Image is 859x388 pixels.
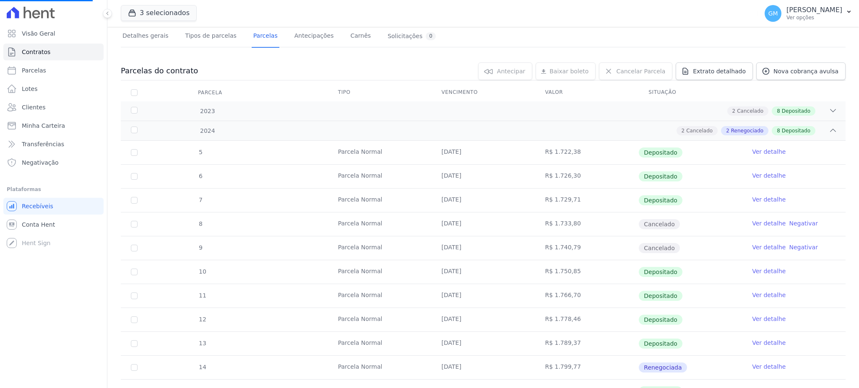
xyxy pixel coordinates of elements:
[22,202,53,210] span: Recebíveis
[432,212,535,236] td: [DATE]
[752,291,786,299] a: Ver detalhe
[432,84,535,101] th: Vencimento
[639,339,682,349] span: Depositado
[752,339,786,347] a: Ver detalhe
[535,260,638,284] td: R$ 1.750,85
[432,189,535,212] td: [DATE]
[432,165,535,188] td: [DATE]
[535,141,638,164] td: R$ 1.722,38
[639,147,682,158] span: Depositado
[22,140,64,148] span: Transferências
[121,66,198,76] h3: Parcelas do contrato
[535,212,638,236] td: R$ 1.733,80
[198,173,203,179] span: 6
[328,356,432,379] td: Parcela Normal
[535,165,638,188] td: R$ 1.726,30
[752,243,786,251] a: Ver detalhe
[131,340,138,347] input: Só é possível selecionar pagamentos em aberto
[535,308,638,331] td: R$ 1.778,46
[432,141,535,164] td: [DATE]
[3,154,104,171] a: Negativação
[731,127,763,135] span: Renegociado
[7,184,100,194] div: Plataformas
[328,236,432,260] td: Parcela Normal
[131,173,138,180] input: Só é possível selecionar pagamentos em aberto
[639,267,682,277] span: Depositado
[737,107,763,115] span: Cancelado
[756,62,846,80] a: Nova cobrança avulsa
[293,26,336,48] a: Antecipações
[386,26,437,48] a: Solicitações0
[200,107,215,116] span: 2023
[3,80,104,97] a: Lotes
[3,216,104,233] a: Conta Hent
[432,284,535,308] td: [DATE]
[121,5,197,21] button: 3 selecionados
[131,269,138,275] input: Só é possível selecionar pagamentos em aberto
[752,171,786,180] a: Ver detalhe
[726,127,729,135] span: 2
[777,107,780,115] span: 8
[131,292,138,299] input: Só é possível selecionar pagamentos em aberto
[686,127,713,135] span: Cancelado
[22,85,38,93] span: Lotes
[198,197,203,203] span: 7
[131,316,138,323] input: Só é possível selecionar pagamentos em aberto
[732,107,736,115] span: 2
[639,243,679,253] span: Cancelado
[349,26,372,48] a: Carnês
[198,364,206,370] span: 14
[22,122,65,130] span: Minha Carteira
[682,127,685,135] span: 2
[786,6,842,14] p: [PERSON_NAME]
[752,195,786,204] a: Ver detalhe
[676,62,753,80] a: Extrato detalhado
[198,268,206,275] span: 10
[432,308,535,331] td: [DATE]
[328,189,432,212] td: Parcela Normal
[535,84,638,101] th: Valor
[22,29,55,38] span: Visão Geral
[328,84,432,101] th: Tipo
[535,356,638,379] td: R$ 1.799,77
[432,260,535,284] td: [DATE]
[3,117,104,134] a: Minha Carteira
[773,67,838,75] span: Nova cobrança avulsa
[3,62,104,79] a: Parcelas
[121,26,170,48] a: Detalhes gerais
[535,189,638,212] td: R$ 1.729,71
[535,236,638,260] td: R$ 1.740,79
[131,149,138,156] input: Só é possível selecionar pagamentos em aberto
[768,10,778,16] span: GM
[752,315,786,323] a: Ver detalhe
[638,84,742,101] th: Situação
[328,260,432,284] td: Parcela Normal
[198,220,203,227] span: 8
[639,362,687,372] span: Renegociada
[789,244,818,251] a: Negativar
[752,362,786,371] a: Ver detalhe
[777,127,780,135] span: 8
[639,315,682,325] span: Depositado
[388,32,436,40] div: Solicitações
[789,220,818,227] a: Negativar
[22,66,46,75] span: Parcelas
[752,219,786,228] a: Ver detalhe
[3,25,104,42] a: Visão Geral
[184,26,238,48] a: Tipos de parcelas
[432,332,535,355] td: [DATE]
[752,147,786,156] a: Ver detalhe
[328,308,432,331] td: Parcela Normal
[22,48,50,56] span: Contratos
[432,356,535,379] td: [DATE]
[328,212,432,236] td: Parcela Normal
[131,364,138,371] input: Só é possível selecionar pagamentos em aberto
[198,316,206,323] span: 12
[639,195,682,205] span: Depositado
[3,99,104,116] a: Clientes
[252,26,279,48] a: Parcelas
[188,84,232,101] div: Parcela
[639,219,679,229] span: Cancelado
[22,220,55,229] span: Conta Hent
[22,158,59,167] span: Negativação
